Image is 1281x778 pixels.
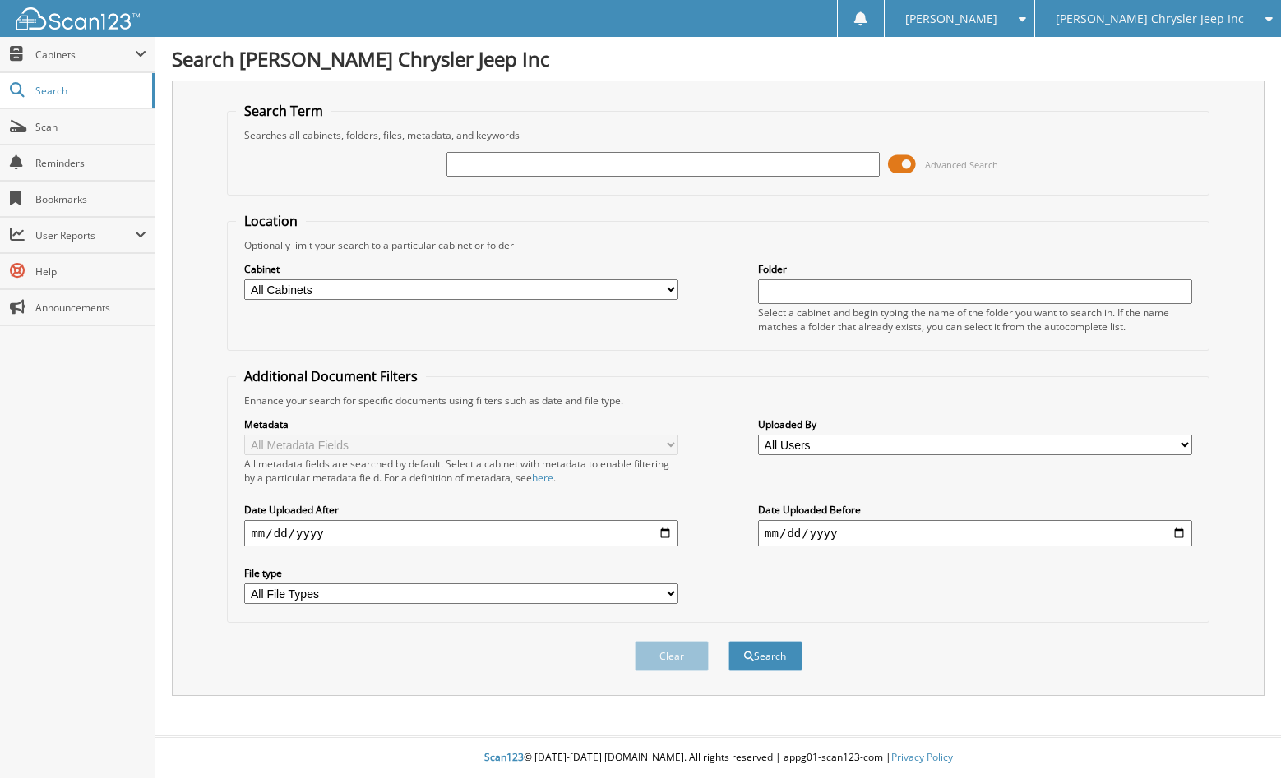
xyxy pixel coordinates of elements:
[35,48,135,62] span: Cabinets
[635,641,709,671] button: Clear
[236,394,1200,407] div: Enhance your search for specific documents using filters such as date and file type.
[1056,14,1244,24] span: [PERSON_NAME] Chrysler Jeep Inc
[244,457,677,485] div: All metadata fields are searched by default. Select a cabinet with metadata to enable filtering b...
[35,192,146,206] span: Bookmarks
[925,159,998,171] span: Advanced Search
[236,102,331,120] legend: Search Term
[35,265,146,279] span: Help
[244,566,677,580] label: File type
[891,750,953,764] a: Privacy Policy
[35,120,146,134] span: Scan
[758,520,1191,546] input: end
[905,14,997,24] span: [PERSON_NAME]
[244,417,677,431] label: Metadata
[236,238,1200,252] div: Optionally limit your search to a particular cabinet or folder
[35,301,146,315] span: Announcements
[172,45,1265,72] h1: Search [PERSON_NAME] Chrysler Jeep Inc
[758,417,1191,431] label: Uploaded By
[16,7,140,30] img: scan123-logo-white.svg
[532,471,553,485] a: here
[758,262,1191,276] label: Folder
[244,262,677,276] label: Cabinet
[758,503,1191,517] label: Date Uploaded Before
[35,84,144,98] span: Search
[728,641,802,671] button: Search
[35,156,146,170] span: Reminders
[236,128,1200,142] div: Searches all cabinets, folders, files, metadata, and keywords
[155,738,1281,778] div: © [DATE]-[DATE] [DOMAIN_NAME]. All rights reserved | appg01-scan123-com |
[244,503,677,517] label: Date Uploaded After
[236,367,426,385] legend: Additional Document Filters
[244,520,677,546] input: start
[236,212,306,230] legend: Location
[484,750,524,764] span: Scan123
[758,306,1191,334] div: Select a cabinet and begin typing the name of the folder you want to search in. If the name match...
[35,228,135,242] span: User Reports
